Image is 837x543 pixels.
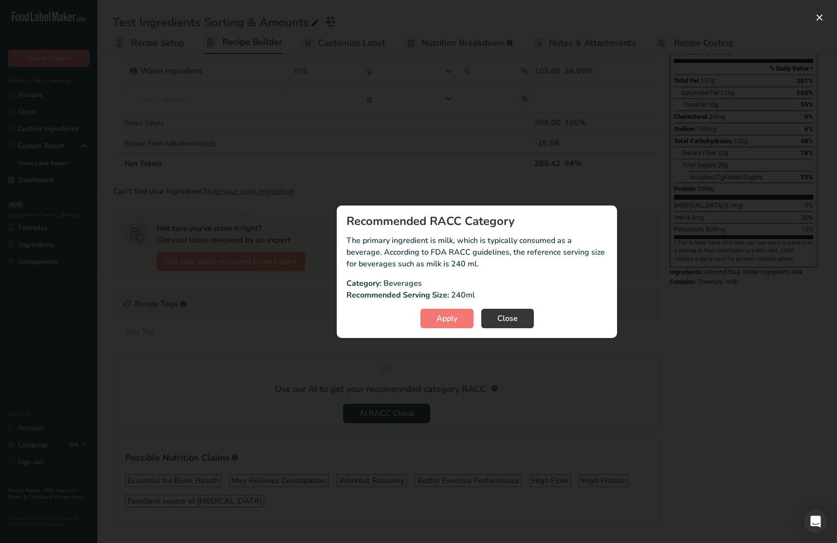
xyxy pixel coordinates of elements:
span: Apply [437,313,457,324]
h1: Recommended RACC Category [346,215,607,227]
p: Category: [346,278,382,289]
p: 240ml [451,289,475,301]
p: Beverages [383,278,422,289]
p: Recommended Serving Size: [346,289,449,301]
button: Apply [420,309,473,328]
div: Open Intercom Messenger [804,510,827,533]
p: The primary ingredient is milk, which is typically consumed as a beverage. According to FDA RACC ... [346,235,607,270]
span: Close [497,313,518,324]
button: Close [481,309,534,328]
